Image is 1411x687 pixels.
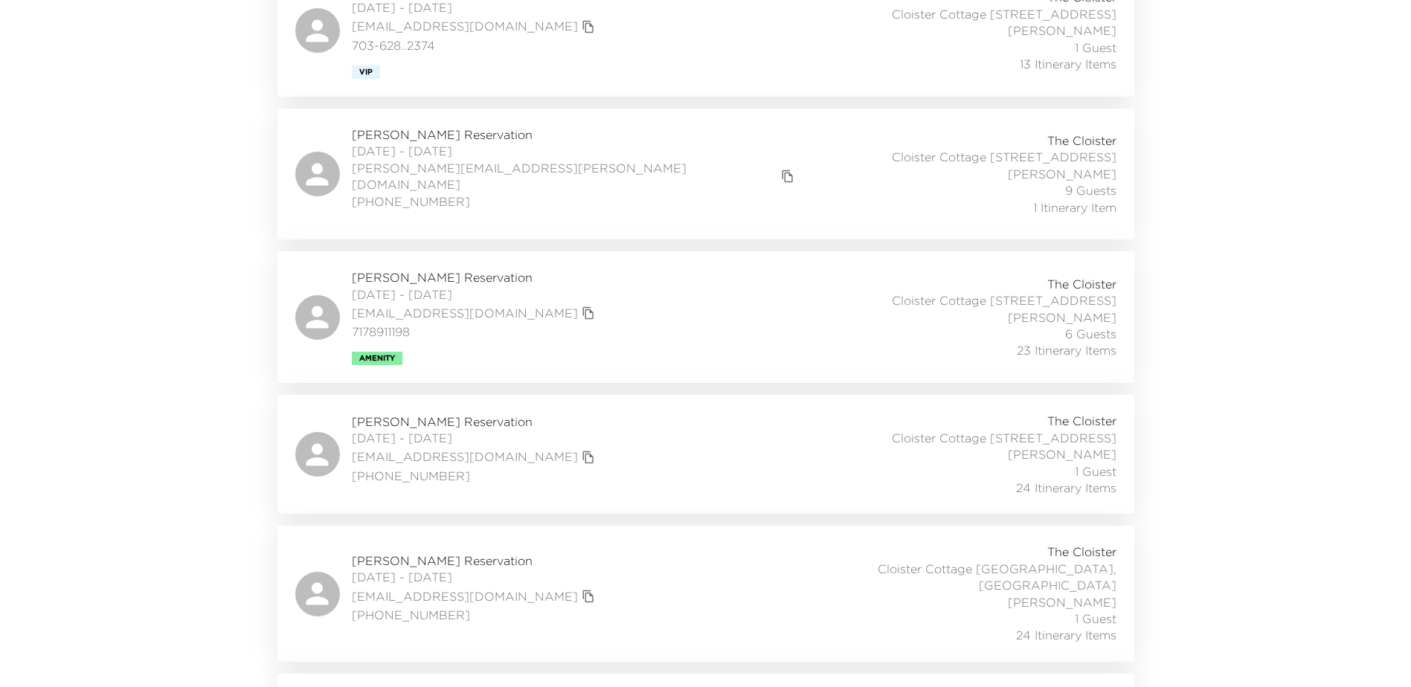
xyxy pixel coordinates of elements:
[277,395,1134,514] a: [PERSON_NAME] Reservation[DATE] - [DATE][EMAIL_ADDRESS][DOMAIN_NAME]copy primary member email[PHO...
[352,193,799,210] span: [PHONE_NUMBER]
[892,149,1116,165] span: Cloister Cottage [STREET_ADDRESS]
[352,588,578,604] a: [EMAIL_ADDRESS][DOMAIN_NAME]
[1008,309,1116,326] span: [PERSON_NAME]
[359,354,395,363] span: Amenity
[352,160,778,193] a: [PERSON_NAME][EMAIL_ADDRESS][PERSON_NAME][DOMAIN_NAME]
[1008,594,1116,610] span: [PERSON_NAME]
[1047,132,1116,149] span: The Cloister
[277,251,1134,383] a: [PERSON_NAME] Reservation[DATE] - [DATE][EMAIL_ADDRESS][DOMAIN_NAME]copy primary member email7178...
[277,526,1134,661] a: [PERSON_NAME] Reservation[DATE] - [DATE][EMAIL_ADDRESS][DOMAIN_NAME]copy primary member email[PHO...
[578,16,599,37] button: copy primary member email
[892,430,1116,446] span: Cloister Cottage [STREET_ADDRESS]
[1075,39,1116,56] span: 1 Guest
[1047,413,1116,429] span: The Cloister
[352,413,599,430] span: [PERSON_NAME] Reservation
[352,143,799,159] span: [DATE] - [DATE]
[578,586,599,607] button: copy primary member email
[1075,610,1116,627] span: 1 Guest
[352,269,599,286] span: [PERSON_NAME] Reservation
[352,126,799,143] span: [PERSON_NAME] Reservation
[352,448,578,465] a: [EMAIL_ADDRESS][DOMAIN_NAME]
[1008,446,1116,462] span: [PERSON_NAME]
[1075,463,1116,480] span: 1 Guest
[352,323,599,340] span: 7178911198
[1016,627,1116,643] span: 24 Itinerary Items
[1047,544,1116,560] span: The Cloister
[1008,166,1116,182] span: [PERSON_NAME]
[1033,199,1116,216] span: 1 Itinerary Item
[352,552,599,569] span: [PERSON_NAME] Reservation
[352,468,599,484] span: [PHONE_NUMBER]
[352,37,599,54] span: 703-628..2374
[352,430,599,446] span: [DATE] - [DATE]
[1020,56,1116,72] span: 13 Itinerary Items
[578,447,599,468] button: copy primary member email
[1017,342,1116,358] span: 23 Itinerary Items
[359,68,373,77] span: Vip
[892,292,1116,309] span: Cloister Cottage [STREET_ADDRESS]
[788,561,1116,594] span: Cloister Cottage [GEOGRAPHIC_DATA], [GEOGRAPHIC_DATA]
[352,18,578,34] a: [EMAIL_ADDRESS][DOMAIN_NAME]
[1008,22,1116,39] span: [PERSON_NAME]
[352,305,578,321] a: [EMAIL_ADDRESS][DOMAIN_NAME]
[352,286,599,303] span: [DATE] - [DATE]
[1047,276,1116,292] span: The Cloister
[578,303,599,323] button: copy primary member email
[1065,182,1116,199] span: 9 Guests
[277,109,1134,239] a: [PERSON_NAME] Reservation[DATE] - [DATE][PERSON_NAME][EMAIL_ADDRESS][PERSON_NAME][DOMAIN_NAME]cop...
[892,6,1116,22] span: Cloister Cottage [STREET_ADDRESS]
[1065,326,1116,342] span: 6 Guests
[1016,480,1116,496] span: 24 Itinerary Items
[777,166,798,187] button: copy primary member email
[352,607,599,623] span: [PHONE_NUMBER]
[352,569,599,585] span: [DATE] - [DATE]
